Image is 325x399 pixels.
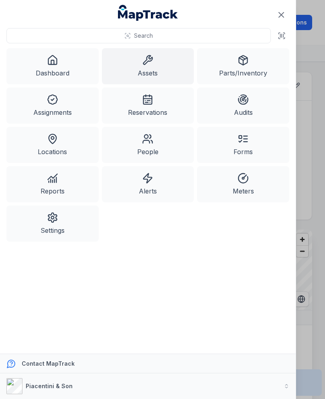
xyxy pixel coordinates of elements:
a: Parts/Inventory [197,48,289,84]
strong: Contact MapTrack [22,360,75,367]
button: Search [6,28,271,43]
a: People [102,127,194,163]
a: Alerts [102,166,194,202]
a: Settings [6,206,99,242]
strong: Piacentini & Son [26,383,73,389]
a: Reservations [102,88,194,124]
a: Audits [197,88,289,124]
a: Dashboard [6,48,99,84]
span: Search [134,32,153,40]
a: MapTrack [118,5,178,21]
a: Assignments [6,88,99,124]
button: Close navigation [273,6,290,23]
a: Locations [6,127,99,163]
a: Meters [197,166,289,202]
a: Assets [102,48,194,84]
a: Reports [6,166,99,202]
a: Forms [197,127,289,163]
